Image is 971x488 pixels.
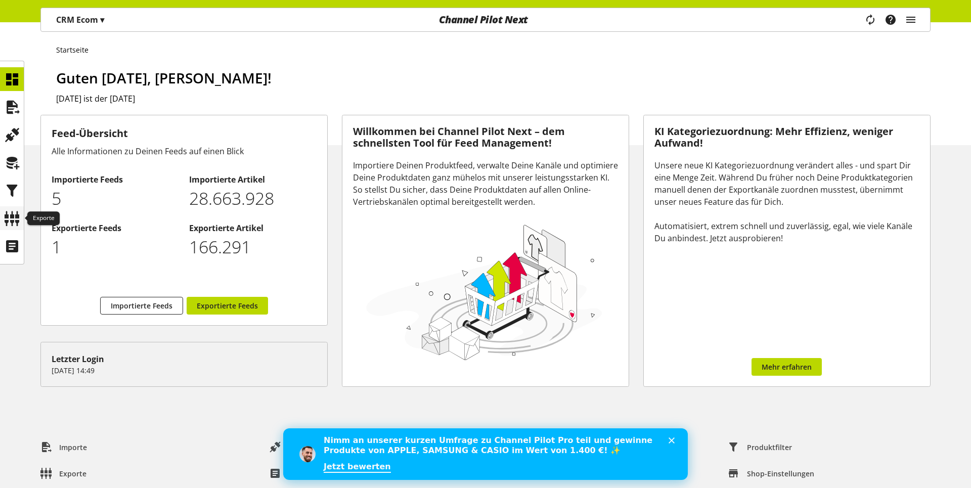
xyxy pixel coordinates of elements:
[52,234,179,260] p: 1
[720,464,822,482] a: Shop-Einstellungen
[100,14,104,25] span: ▾
[752,358,822,376] a: Mehr erfahren
[100,297,183,315] a: Importierte Feeds
[189,173,316,186] h2: Importierte Artikel
[654,126,919,149] h3: KI Kategoriezuordnung: Mehr Effizienz, weniger Aufwand!
[56,14,104,26] p: CRM Ecom
[52,365,317,376] p: [DATE] 14:49
[32,464,95,482] a: Exporte
[52,353,317,365] div: Letzter Login
[59,442,87,453] span: Importe
[189,222,316,234] h2: Exportierte Artikel
[52,145,317,157] div: Alle Informationen zu Deinen Feeds auf einen Blick
[197,300,258,311] span: Exportierte Feeds
[747,468,814,479] span: Shop-Einstellungen
[353,159,618,208] div: Importiere Deinen Produktfeed, verwalte Deine Kanäle und optimiere Deine Produktdaten ganz mühelo...
[52,126,317,141] h3: Feed-Übersicht
[261,438,368,456] a: Datenfeldzuordnung
[261,464,323,482] a: Logfiles
[189,234,316,260] p: 166291
[187,297,268,315] a: Exportierte Feeds
[59,468,86,479] span: Exporte
[40,8,931,32] nav: main navigation
[747,442,792,453] span: Produktfilter
[52,222,179,234] h2: Exportierte Feeds
[52,173,179,186] h2: Importierte Feeds
[283,428,688,480] iframe: Intercom live chat Banner
[56,93,931,105] h2: [DATE] ist der [DATE]
[363,220,605,363] img: 78e1b9dcff1e8392d83655fcfc870417.svg
[654,159,919,244] div: Unsere neue KI Kategoriezuordnung verändert alles - und spart Dir eine Menge Zeit. Während Du frü...
[762,362,812,372] span: Mehr erfahren
[56,68,272,87] span: Guten [DATE], [PERSON_NAME]!
[52,186,179,211] p: 5
[353,126,618,149] h3: Willkommen bei Channel Pilot Next – dem schnellsten Tool für Feed Management!
[189,186,316,211] p: 28663928
[720,438,800,456] a: Produktfilter
[32,438,95,456] a: Importe
[27,211,60,226] div: Exporte
[111,300,172,311] span: Importierte Feeds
